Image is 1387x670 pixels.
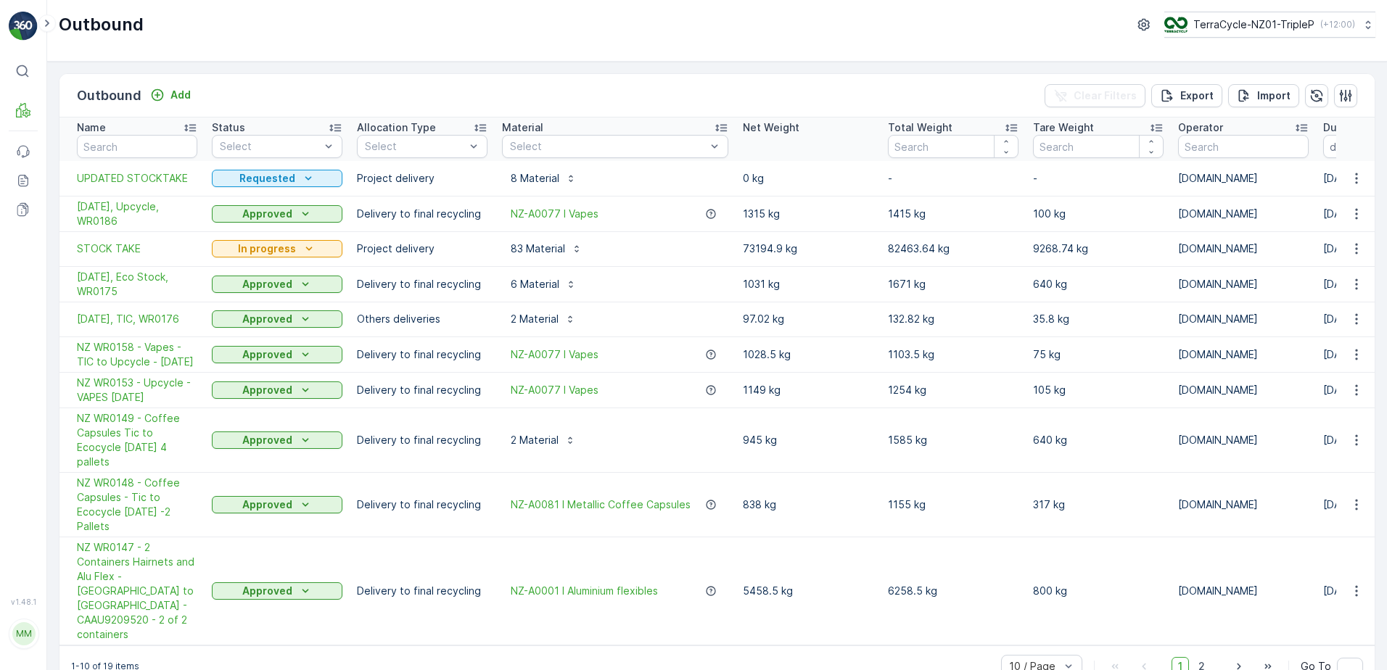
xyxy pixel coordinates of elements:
button: MM [9,609,38,658]
span: NZ WR0153 - Upcycle - VAPES [DATE] [77,376,197,405]
p: 640 kg [1033,433,1164,447]
img: TC_7kpGtVS.png [1164,17,1188,33]
a: 13/05/2025, TIC, WR0176 [77,312,197,326]
a: NZ-A0081 I Metallic Coffee Capsules [511,497,691,512]
p: Approved [242,433,292,447]
a: NZ-A0001 I Aluminium flexibles [511,584,658,598]
button: Approved [212,431,342,449]
span: NZ WR0147 - 2 Containers Hairnets and Alu Flex - [GEOGRAPHIC_DATA] to [GEOGRAPHIC_DATA] - CAAU920... [77,540,197,642]
p: TerraCycle-NZ01-TripleP [1193,17,1314,32]
p: Approved [242,347,292,362]
p: Operator [1178,120,1223,135]
input: Search [888,135,1018,158]
span: STOCK TAKE [77,241,197,256]
button: Export [1151,84,1222,107]
p: 640 kg [1033,277,1164,291]
td: Delivery to final recycling [350,336,495,372]
p: 1155 kg [888,497,1018,512]
p: Select [365,139,465,154]
p: Due Date [1323,120,1370,135]
p: 1254 kg [888,383,1018,397]
span: NZ WR0158 - Vapes - TIC to Upcycle - [DATE] [77,340,197,369]
p: Select [510,139,706,154]
td: Delivery to final recycling [350,537,495,645]
p: 6 Material [511,277,559,291]
div: MM [12,622,36,645]
p: 1103.5 kg [888,347,1018,362]
p: Requested [239,171,295,186]
p: 1415 kg [888,207,1018,221]
p: - [1033,171,1164,186]
p: 1028.5 kg [743,347,873,362]
button: Approved [212,346,342,363]
p: 800 kg [1033,584,1164,598]
span: NZ-A0077 I Vapes [511,383,598,397]
td: Delivery to final recycling [350,472,495,537]
span: NZ-A0077 I Vapes [511,347,598,362]
button: 6 Material [502,273,585,296]
td: [DOMAIN_NAME] [1171,266,1316,302]
p: Approved [242,584,292,598]
p: Tare Weight [1033,120,1094,135]
button: Add [144,86,197,104]
p: 35.8 kg [1033,312,1164,326]
button: 83 Material [502,237,591,260]
p: ( +12:00 ) [1320,19,1355,30]
p: In progress [238,241,296,256]
input: Search [1178,135,1309,158]
p: Export [1180,88,1214,103]
p: Outbound [77,86,141,106]
td: [DOMAIN_NAME] [1171,372,1316,408]
p: - [888,171,1018,186]
span: [DATE], Upcycle, WR0186 [77,199,197,228]
p: 1315 kg [743,207,873,221]
button: Approved [212,276,342,293]
p: 1671 kg [888,277,1018,291]
p: 97.02 kg [743,312,873,326]
p: 0 kg [743,171,873,186]
span: NZ WR0149 - Coffee Capsules Tic to Ecocycle [DATE] 4 pallets [77,411,197,469]
td: [DOMAIN_NAME] [1171,408,1316,472]
td: Project delivery [350,231,495,266]
span: [DATE], TIC, WR0176 [77,312,197,326]
span: NZ WR0148 - Coffee Capsules - Tic to Ecocycle [DATE] -2 Pallets [77,476,197,534]
button: In progress [212,240,342,257]
p: Net Weight [743,120,799,135]
p: Approved [242,383,292,397]
p: 1149 kg [743,383,873,397]
button: Import [1228,84,1299,107]
button: Clear Filters [1045,84,1145,107]
a: UPDATED STOCKTAKE [77,171,197,186]
p: 75 kg [1033,347,1164,362]
p: 73194.9 kg [743,241,873,256]
span: v 1.48.1 [9,597,38,606]
p: Total Weight [888,120,952,135]
button: Approved [212,205,342,223]
td: [DOMAIN_NAME] [1171,302,1316,336]
p: Clear Filters [1074,88,1137,103]
p: 945 kg [743,433,873,447]
img: logo [9,12,38,41]
td: Delivery to final recycling [350,372,495,408]
p: 2 Material [511,312,559,326]
a: 30/05/2025, Eco Stock, WR0175 [77,270,197,299]
td: Others deliveries [350,302,495,336]
p: Material [502,120,543,135]
button: 2 Material [502,307,585,331]
p: 100 kg [1033,207,1164,221]
p: Name [77,120,106,135]
p: Approved [242,207,292,221]
td: Delivery to final recycling [350,266,495,302]
p: 9268.74 kg [1033,241,1164,256]
button: Approved [212,496,342,513]
td: [DOMAIN_NAME] [1171,472,1316,537]
button: Approved [212,381,342,399]
p: Select [220,139,320,154]
td: Project delivery [350,161,495,196]
p: 2 Material [511,433,559,447]
p: 105 kg [1033,383,1164,397]
td: [DOMAIN_NAME] [1171,196,1316,231]
a: NZ WR0147 - 2 Containers Hairnets and Alu Flex - NZ to Canada - CAAU9209520 - 2 of 2 containers [77,540,197,642]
